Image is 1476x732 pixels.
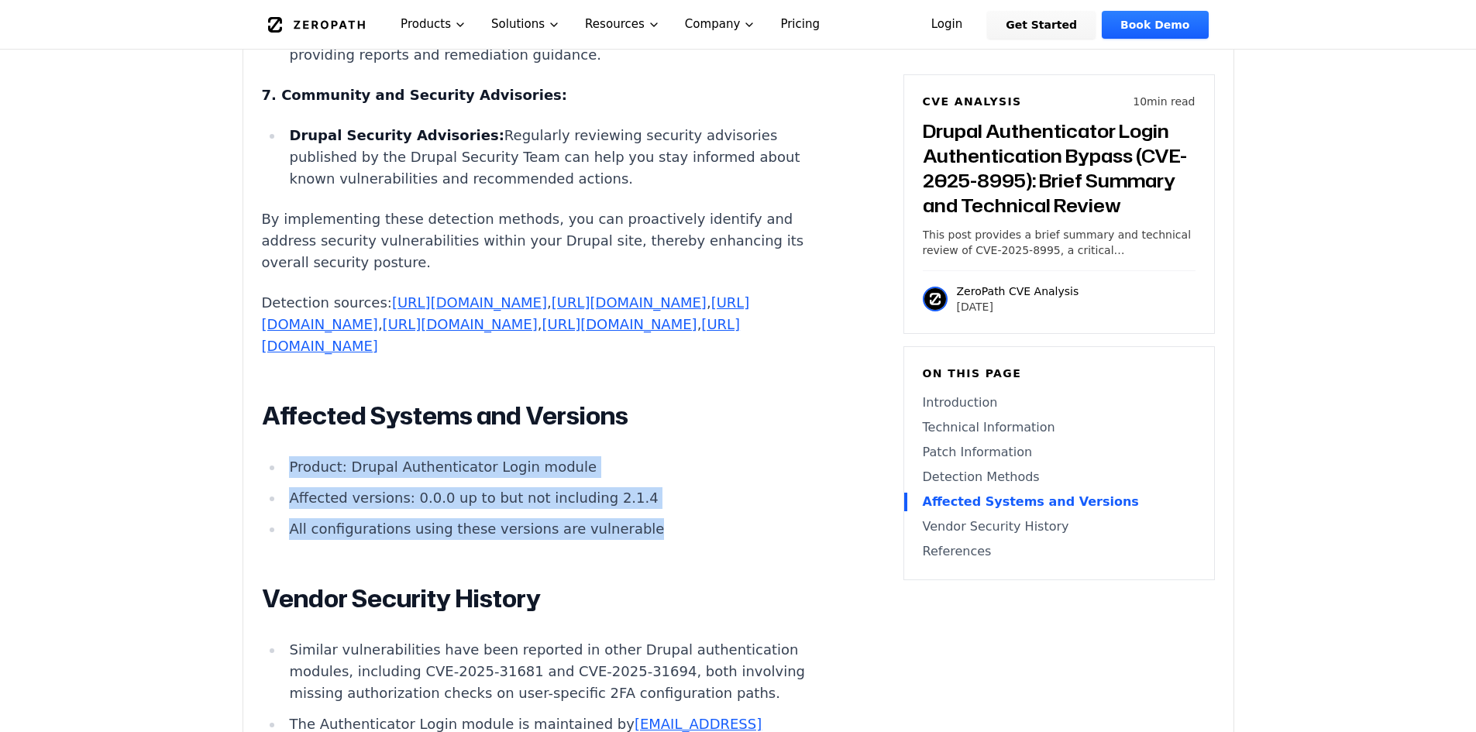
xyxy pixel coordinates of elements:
strong: Drupal Security Advisories: [289,127,504,143]
h3: Drupal Authenticator Login Authentication Bypass (CVE-2025-8995): Brief Summary and Technical Review [923,119,1196,218]
a: [URL][DOMAIN_NAME] [392,294,547,311]
a: Book Demo [1102,11,1208,39]
a: Technical Information [923,418,1196,437]
li: Product: Drupal Authenticator Login module [284,456,838,478]
a: Get Started [987,11,1096,39]
p: [DATE] [957,299,1079,314]
img: ZeroPath CVE Analysis [923,287,948,311]
a: Detection Methods [923,468,1196,486]
p: By implementing these detection methods, you can proactively identify and address security vulner... [262,208,838,273]
p: Detection sources: , , , , , [262,292,838,357]
p: This post provides a brief summary and technical review of CVE-2025-8995, a critical authenticati... [923,227,1196,258]
h2: Vendor Security History [262,583,838,614]
li: Similar vulnerabilities have been reported in other Drupal authentication modules, including CVE-... [284,639,838,704]
li: Regularly reviewing security advisories published by the Drupal Security Team can help you stay i... [284,125,838,190]
a: Affected Systems and Versions [923,493,1196,511]
a: Patch Information [923,443,1196,462]
p: ZeroPath CVE Analysis [957,284,1079,299]
li: Affected versions: 0.0.0 up to but not including 2.1.4 [284,487,838,509]
li: All configurations using these versions are vulnerable [284,518,838,540]
a: [URL][DOMAIN_NAME] [542,316,697,332]
a: [URL][DOMAIN_NAME] [552,294,707,311]
h6: CVE Analysis [923,94,1022,109]
a: Introduction [923,393,1196,412]
h2: Affected Systems and Versions [262,400,838,431]
a: Login [913,11,982,39]
strong: 7. Community and Security Advisories: [262,87,568,103]
p: 10 min read [1133,94,1195,109]
a: [URL][DOMAIN_NAME] [383,316,538,332]
a: Vendor Security History [923,517,1196,536]
h6: On this page [923,366,1196,381]
a: References [923,542,1196,561]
